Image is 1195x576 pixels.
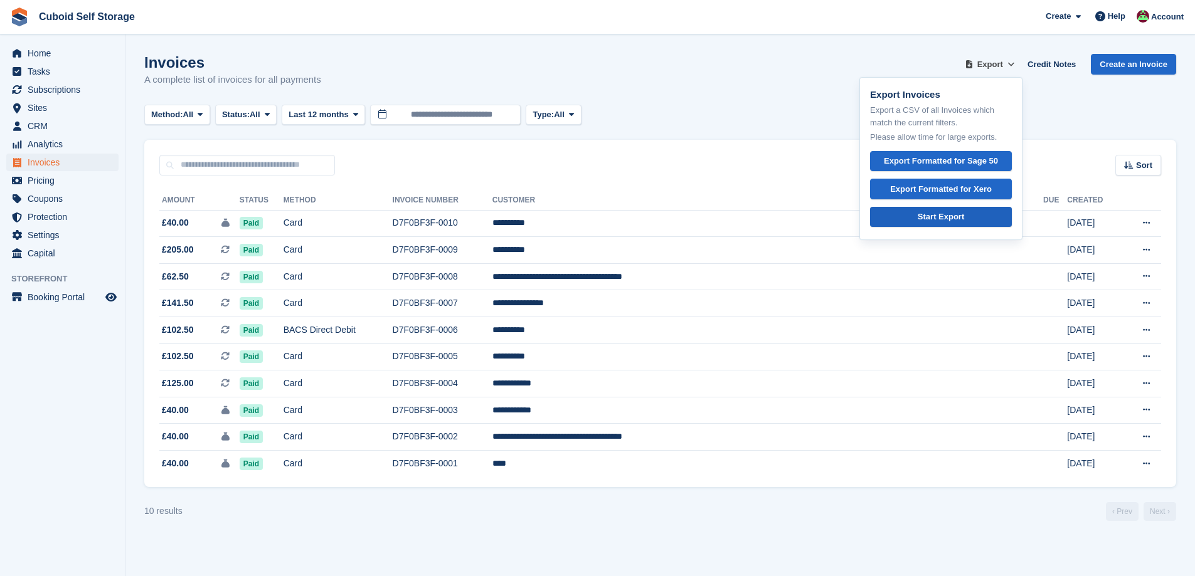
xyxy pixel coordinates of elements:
span: CRM [28,117,103,135]
th: Method [284,191,393,211]
span: Paid [240,297,263,310]
span: Settings [28,226,103,244]
th: Customer [492,191,1043,211]
span: Account [1151,11,1184,23]
button: Status: All [215,105,277,125]
span: Paid [240,377,263,390]
span: All [250,108,260,121]
td: D7F0BF3F-0006 [393,317,492,344]
span: Paid [240,217,263,229]
a: menu [6,99,119,117]
span: Invoices [28,154,103,171]
span: Paid [240,431,263,443]
td: Card [284,210,393,237]
td: Card [284,370,393,397]
td: [DATE] [1067,424,1121,451]
span: £102.50 [162,323,194,337]
div: Export Formatted for Xero [890,183,992,196]
td: D7F0BF3F-0008 [393,263,492,290]
img: stora-icon-8386f47178a22dfd0bd8f6a31ec36ba5ce8667c1dd55bd0f319d3a0aa187defe.svg [10,8,29,26]
td: Card [284,424,393,451]
td: [DATE] [1067,451,1121,477]
td: [DATE] [1067,263,1121,290]
td: D7F0BF3F-0005 [393,343,492,370]
span: Type: [533,108,554,121]
a: menu [6,190,119,207]
span: £40.00 [162,430,189,443]
td: [DATE] [1067,343,1121,370]
a: Cuboid Self Storage [34,6,140,27]
td: D7F0BF3F-0007 [393,290,492,317]
div: Start Export [918,211,964,223]
a: Previous [1106,502,1139,521]
td: Card [284,237,393,264]
span: £62.50 [162,270,189,283]
span: Sort [1136,159,1152,172]
a: menu [6,288,119,306]
th: Invoice Number [393,191,492,211]
a: Start Export [870,207,1012,228]
a: Create an Invoice [1091,54,1176,75]
p: Export a CSV of all Invoices which match the current filters. [870,104,1012,128]
a: menu [6,135,119,153]
td: D7F0BF3F-0004 [393,370,492,397]
span: Subscriptions [28,81,103,98]
span: Home [28,45,103,62]
td: D7F0BF3F-0009 [393,237,492,264]
th: Due [1043,191,1067,211]
td: BACS Direct Debit [284,317,393,344]
span: Paid [240,324,263,337]
a: menu [6,208,119,226]
span: Sites [28,99,103,117]
span: Help [1108,10,1125,23]
a: menu [6,63,119,80]
td: Card [284,397,393,424]
a: Export Formatted for Sage 50 [870,151,1012,172]
td: [DATE] [1067,210,1121,237]
th: Status [240,191,284,211]
th: Amount [159,191,240,211]
button: Method: All [144,105,210,125]
span: Method: [151,108,183,121]
span: All [554,108,565,121]
h1: Invoices [144,54,321,71]
span: Coupons [28,190,103,207]
span: Booking Portal [28,288,103,306]
td: D7F0BF3F-0002 [393,424,492,451]
span: £102.50 [162,350,194,363]
a: menu [6,117,119,135]
span: Paid [240,271,263,283]
a: Export Formatted for Xero [870,179,1012,199]
p: A complete list of invoices for all payments [144,73,321,87]
td: [DATE] [1067,237,1121,264]
span: £125.00 [162,377,194,390]
nav: Page [1103,502,1179,521]
td: [DATE] [1067,397,1121,424]
a: Next [1144,502,1176,521]
a: Preview store [104,290,119,305]
a: menu [6,154,119,171]
a: Credit Notes [1022,54,1081,75]
span: £141.50 [162,296,194,310]
td: Card [284,343,393,370]
span: Status: [222,108,250,121]
td: D7F0BF3F-0001 [393,451,492,477]
span: Create [1046,10,1071,23]
a: menu [6,172,119,189]
div: 10 results [144,505,183,518]
span: Paid [240,244,263,256]
span: £40.00 [162,404,189,417]
img: George Fielding [1137,10,1149,23]
a: menu [6,244,119,262]
button: Last 12 months [282,105,365,125]
span: £40.00 [162,216,189,229]
td: [DATE] [1067,290,1121,317]
td: D7F0BF3F-0003 [393,397,492,424]
span: Last 12 months [289,108,348,121]
td: Card [284,451,393,477]
th: Created [1067,191,1121,211]
a: menu [6,45,119,62]
span: Paid [240,404,263,417]
td: [DATE] [1067,370,1121,397]
span: Tasks [28,63,103,80]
